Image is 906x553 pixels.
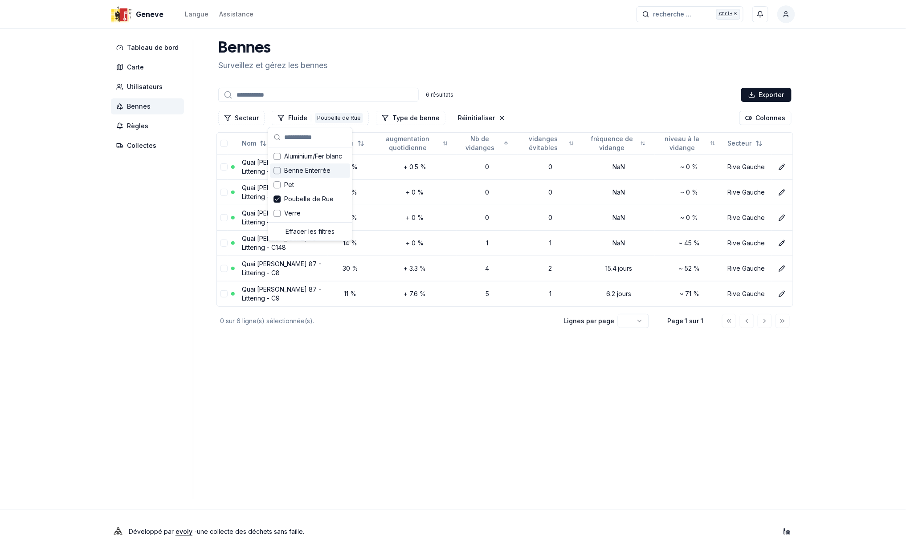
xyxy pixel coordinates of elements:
[331,289,370,298] div: 11 %
[242,139,256,148] span: Nom
[111,40,188,56] a: Tableau de bord
[377,289,453,298] div: + 7.6 %
[461,213,514,222] div: 0
[111,98,188,114] a: Bennes
[111,525,125,539] img: Evoly Logo
[175,528,192,535] a: evoly
[220,265,228,272] button: select-row
[377,188,453,197] div: + 0 %
[453,111,511,125] button: Réinitialiser les filtres
[522,163,580,171] div: 0
[587,264,651,273] div: 15.4 jours
[653,10,692,19] span: recherche ...
[242,285,321,302] a: Quai [PERSON_NAME] 87 - Littering - C9
[284,195,334,203] span: Poubelle de Rue
[218,111,265,125] button: Filtrer les lignes
[653,136,721,150] button: Not sorted. Click to sort ascending.
[658,163,721,171] div: ~ 0 %
[127,43,179,52] span: Tableau de bord
[242,209,321,226] a: Quai [PERSON_NAME] 79 - Littering - C79
[658,289,721,298] div: ~ 71 %
[461,134,500,152] span: Nb de vidanges
[111,9,167,20] a: Geneve
[522,239,580,248] div: 1
[522,188,580,197] div: 0
[220,290,228,297] button: select-row
[220,189,228,196] button: select-row
[461,188,514,197] div: 0
[220,214,228,221] button: select-row
[185,10,208,19] div: Langue
[663,317,708,325] div: Page 1 sur 1
[724,205,771,230] td: Rive Gauche
[658,239,721,248] div: ~ 45 %
[724,230,771,256] td: Rive Gauche
[658,188,721,197] div: ~ 0 %
[658,134,706,152] span: niveau à la vidange
[220,140,228,147] button: select-all
[237,136,272,150] button: Not sorted. Click to sort ascending.
[739,111,792,125] button: Cocher les colonnes
[127,102,151,111] span: Bennes
[111,138,188,154] a: Collectes
[461,239,514,248] div: 1
[658,264,721,273] div: ~ 52 %
[220,163,228,171] button: select-row
[587,134,637,152] span: fréquence de vidange
[242,159,321,175] a: Quai [PERSON_NAME] 79 - Littering - C10
[377,163,453,171] div: + 0.5 %
[516,136,580,150] button: Not sorted. Click to sort ascending.
[658,213,721,222] div: ~ 0 %
[377,213,453,222] div: + 0 %
[741,88,792,102] div: Exporter
[377,239,453,248] div: + 0 %
[136,9,163,20] span: Geneve
[522,289,580,298] div: 1
[563,317,614,325] p: Lignes par page
[331,264,370,273] div: 30 %
[218,59,327,72] p: Surveillez et gérez les bennes
[371,136,453,150] button: Not sorted. Click to sort ascending.
[522,213,580,222] div: 0
[185,9,208,20] button: Langue
[315,113,363,123] div: Poubelle de Rue
[284,180,294,189] span: Pet
[724,154,771,179] td: Rive Gauche
[111,118,188,134] a: Règles
[127,141,156,150] span: Collectes
[331,239,370,248] div: 14 %
[220,317,549,325] div: 0 sur 6 ligne(s) sélectionnée(s).
[242,184,321,200] a: Quai [PERSON_NAME] 79 - Littering - C11
[111,4,132,25] img: Geneve Logo
[219,9,253,20] a: Assistance
[242,235,321,251] a: Quai [PERSON_NAME] 79 - Littering - C148
[724,179,771,205] td: Rive Gauche
[129,525,304,538] p: Développé par - une collecte des déchets sans faille .
[127,122,148,130] span: Règles
[587,213,651,222] div: NaN
[111,59,188,75] a: Carte
[461,163,514,171] div: 0
[637,6,743,22] button: recherche ...Ctrl+K
[284,152,342,161] span: Aluminium/Fer blanc
[581,136,651,150] button: Not sorted. Click to sort ascending.
[127,63,144,72] span: Carte
[455,136,514,150] button: Sorted ascending. Click to sort descending.
[461,264,514,273] div: 4
[724,281,771,306] td: Rive Gauche
[284,209,301,218] span: Verre
[270,224,350,239] div: Effacer les filtres
[220,240,228,247] button: select-row
[127,82,163,91] span: Utilisateurs
[377,134,439,152] span: augmentation quotidienne
[272,111,369,125] button: Filtrer les lignes
[587,239,651,248] div: NaN
[522,264,580,273] div: 2
[426,91,453,98] div: 6 résultats
[242,260,321,276] a: Quai [PERSON_NAME] 87 - Littering - C8
[587,163,651,171] div: NaN
[377,264,453,273] div: + 3.3 %
[461,289,514,298] div: 5
[376,111,445,125] button: Filtrer les lignes
[722,136,768,150] button: Not sorted. Click to sort ascending.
